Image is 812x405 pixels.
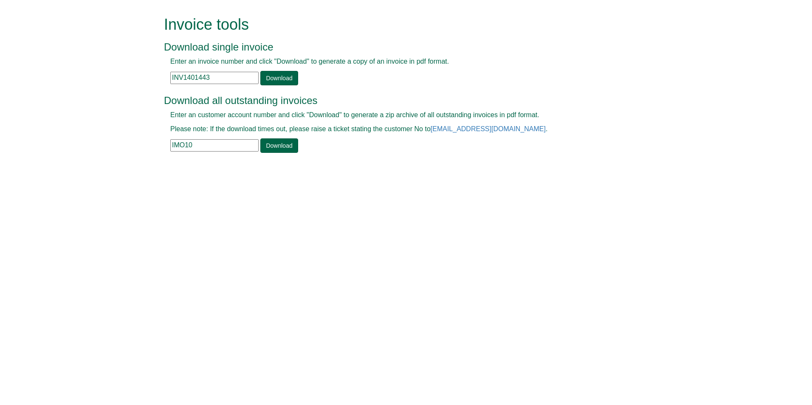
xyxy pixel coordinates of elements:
h1: Invoice tools [164,16,629,33]
p: Please note: If the download times out, please raise a ticket stating the customer No to . [170,124,623,134]
h3: Download all outstanding invoices [164,95,629,106]
input: e.g. INV1234 [170,72,259,84]
a: [EMAIL_ADDRESS][DOMAIN_NAME] [431,125,546,132]
p: Enter an invoice number and click "Download" to generate a copy of an invoice in pdf format. [170,57,623,67]
input: e.g. BLA02 [170,139,259,152]
p: Enter an customer account number and click "Download" to generate a zip archive of all outstandin... [170,110,623,120]
h3: Download single invoice [164,42,629,53]
a: Download [260,138,298,153]
a: Download [260,71,298,85]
